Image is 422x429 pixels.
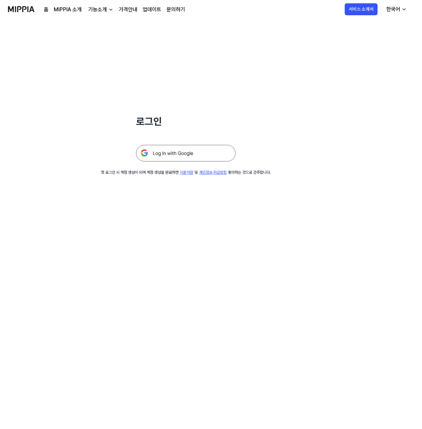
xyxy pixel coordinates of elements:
a: 문의하기 [167,6,185,14]
a: 이용약관 [180,170,193,175]
h1: 로그인 [136,114,236,129]
a: 가격안내 [119,6,137,14]
div: 한국어 [385,5,401,13]
a: 홈 [44,6,48,14]
img: 구글 로그인 버튼 [136,145,236,161]
div: 기능소개 [87,6,108,14]
a: 개인정보 취급방침 [199,170,227,175]
div: 첫 로그인 시 계정 생성이 되며 계정 생성을 완료하면 및 동의하는 것으로 간주합니다. [101,169,271,175]
a: 업데이트 [143,6,161,14]
button: 기능소개 [87,6,113,14]
button: 서비스 소개서 [345,3,378,15]
button: 한국어 [381,3,411,16]
a: MIPPIA 소개 [54,6,82,14]
img: down [108,7,113,12]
